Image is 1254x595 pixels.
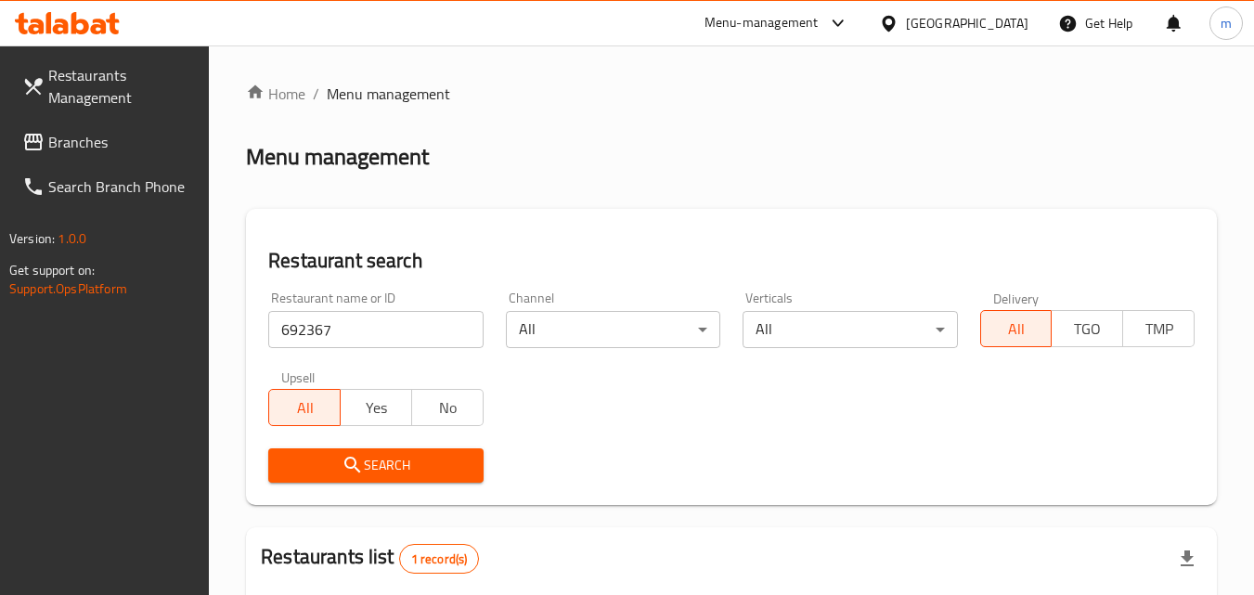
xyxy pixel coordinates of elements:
span: Search Branch Phone [48,175,195,198]
span: TMP [1131,316,1187,343]
nav: breadcrumb [246,83,1217,105]
span: All [277,395,333,421]
div: Export file [1165,537,1209,581]
button: No [411,389,484,426]
span: No [420,395,476,421]
button: All [980,310,1053,347]
button: Yes [340,389,412,426]
span: m [1221,13,1232,33]
span: Get support on: [9,258,95,282]
span: All [989,316,1045,343]
a: Support.OpsPlatform [9,277,127,301]
h2: Restaurants list [261,543,479,574]
span: 1 record(s) [400,550,479,568]
span: TGO [1059,316,1116,343]
div: Menu-management [705,12,819,34]
a: Home [246,83,305,105]
button: All [268,389,341,426]
button: TMP [1122,310,1195,347]
div: All [506,311,720,348]
span: Menu management [327,83,450,105]
h2: Menu management [246,142,429,172]
a: Search Branch Phone [7,164,210,209]
div: [GEOGRAPHIC_DATA] [906,13,1028,33]
span: Branches [48,131,195,153]
label: Delivery [993,291,1040,304]
li: / [313,83,319,105]
h2: Restaurant search [268,247,1195,275]
a: Restaurants Management [7,53,210,120]
span: Yes [348,395,405,421]
span: 1.0.0 [58,226,86,251]
span: Restaurants Management [48,64,195,109]
span: Version: [9,226,55,251]
input: Search for restaurant name or ID.. [268,311,483,348]
span: Search [283,454,468,477]
button: TGO [1051,310,1123,347]
a: Branches [7,120,210,164]
label: Upsell [281,370,316,383]
div: All [743,311,957,348]
div: Total records count [399,544,480,574]
button: Search [268,448,483,483]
